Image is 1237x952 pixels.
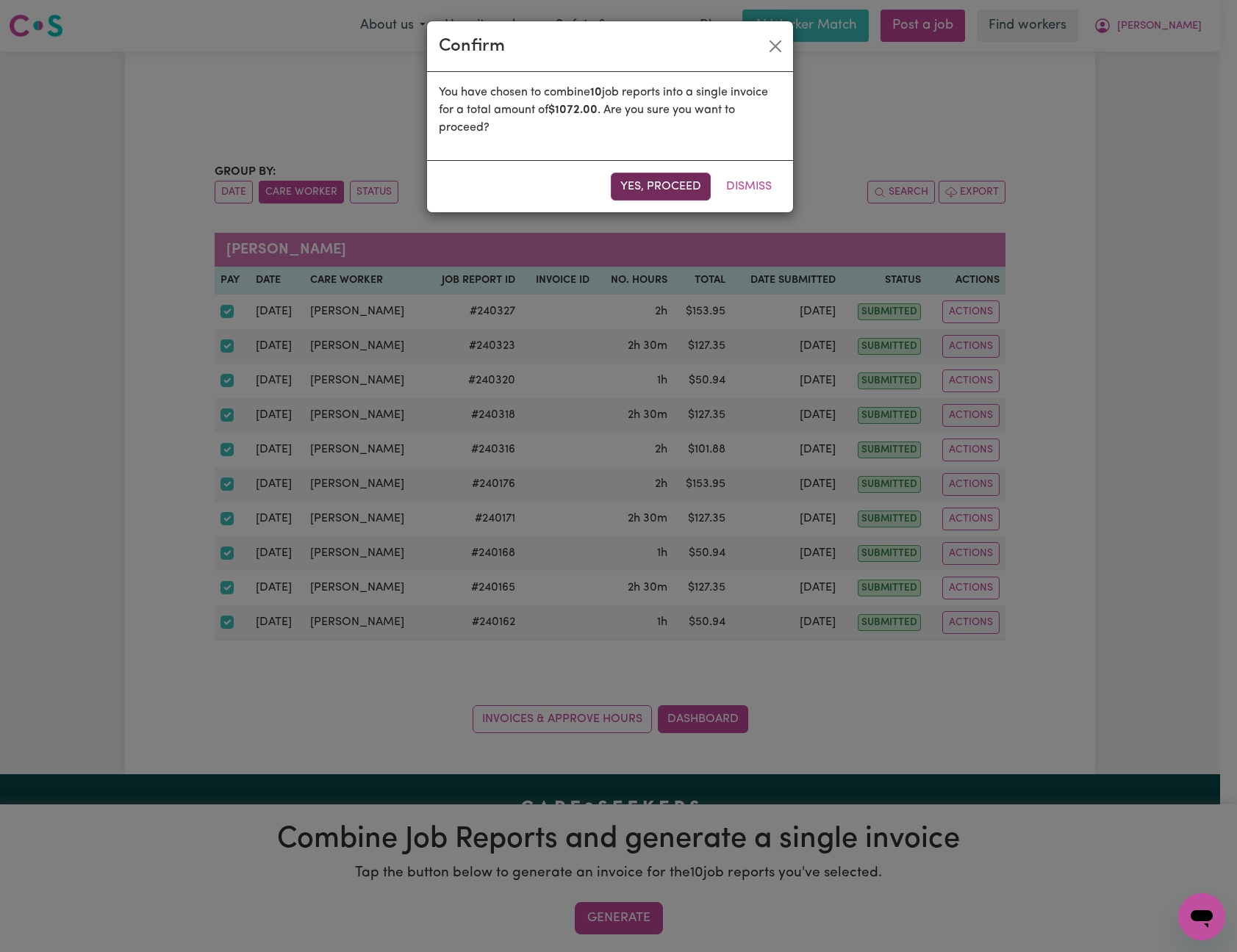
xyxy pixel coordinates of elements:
div: Confirm [439,33,505,59]
button: Yes, proceed [611,173,711,201]
iframe: Button to launch messaging window [1178,893,1225,940]
button: Dismiss [717,173,781,201]
b: 10 [590,87,602,98]
button: Close [764,35,787,58]
span: You have chosen to combine job reports into a single invoice for a total amount of . Are you sure... [439,87,768,134]
b: $ 1072.00 [548,104,598,116]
